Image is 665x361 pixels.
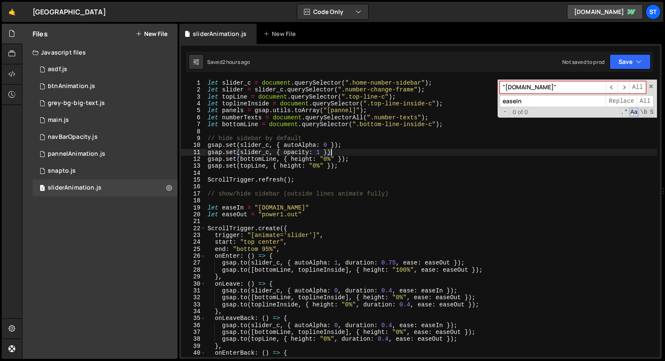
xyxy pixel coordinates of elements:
[33,78,178,95] div: 16620/45387.js
[207,58,250,66] div: Saved
[500,95,606,107] input: Replace with
[610,54,651,69] button: Save
[48,66,67,73] div: asdf.js
[181,149,206,156] div: 11
[181,301,206,308] div: 33
[33,163,178,179] div: 16620/45274.js
[193,30,246,38] div: sliderAnimation.js
[181,114,206,121] div: 6
[629,108,638,116] span: CaseSensitive Search
[181,294,206,301] div: 32
[181,204,206,211] div: 19
[629,81,646,94] span: Alt-Enter
[181,315,206,322] div: 35
[562,58,605,66] div: Not saved to prod
[181,128,206,135] div: 8
[33,61,178,78] div: 16620/45281.js
[33,112,178,129] div: 16620/45392.js
[181,183,206,190] div: 16
[181,259,206,266] div: 27
[40,185,45,192] span: 1
[181,176,206,183] div: 15
[181,94,206,100] div: 3
[181,190,206,197] div: 17
[181,232,206,239] div: 23
[181,267,206,273] div: 28
[618,81,629,94] span: ​
[181,197,206,204] div: 18
[181,343,206,350] div: 39
[649,108,654,116] span: Search In Selection
[181,80,206,86] div: 1
[48,150,105,158] div: pannelAnimation.js
[181,107,206,114] div: 5
[33,146,178,163] div: 16620/45290.js
[181,322,206,329] div: 36
[620,108,629,116] span: RegExp Search
[33,179,178,196] div: 16620/45285.js
[181,135,206,142] div: 9
[181,211,206,218] div: 20
[48,116,69,124] div: main.js
[181,350,206,356] div: 40
[181,163,206,169] div: 13
[181,308,206,315] div: 34
[33,95,178,112] div: 16620/45283.js
[48,167,76,175] div: snapto.js
[501,108,509,116] span: Toggle Replace mode
[136,30,167,37] button: New File
[567,4,643,19] a: [DOMAIN_NAME]
[500,81,606,94] input: Search for
[637,95,654,107] span: All
[181,253,206,259] div: 26
[297,4,368,19] button: Code Only
[606,95,637,107] span: Replace
[181,100,206,107] div: 4
[181,121,206,128] div: 7
[33,7,106,17] div: [GEOGRAPHIC_DATA]
[509,109,531,116] span: 0 of 0
[33,129,178,146] div: 16620/45296.js
[48,83,95,90] div: btnAnimation.js
[181,239,206,245] div: 24
[181,156,206,163] div: 12
[2,2,22,22] a: 🤙
[181,225,206,232] div: 22
[606,81,618,94] span: ​
[181,287,206,294] div: 31
[22,44,178,61] div: Javascript files
[48,99,105,107] div: grey-bg-big-text.js
[33,29,48,39] h2: Files
[48,133,98,141] div: navBarOpacity.js
[181,142,206,149] div: 10
[646,4,661,19] a: St
[639,108,648,116] span: Whole Word Search
[181,273,206,280] div: 29
[181,329,206,336] div: 37
[181,170,206,176] div: 14
[48,184,101,192] div: sliderAnimation.js
[181,246,206,253] div: 25
[222,58,250,66] div: 2 hours ago
[181,86,206,93] div: 2
[263,30,299,38] div: New File
[181,336,206,342] div: 38
[181,281,206,287] div: 30
[181,218,206,225] div: 21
